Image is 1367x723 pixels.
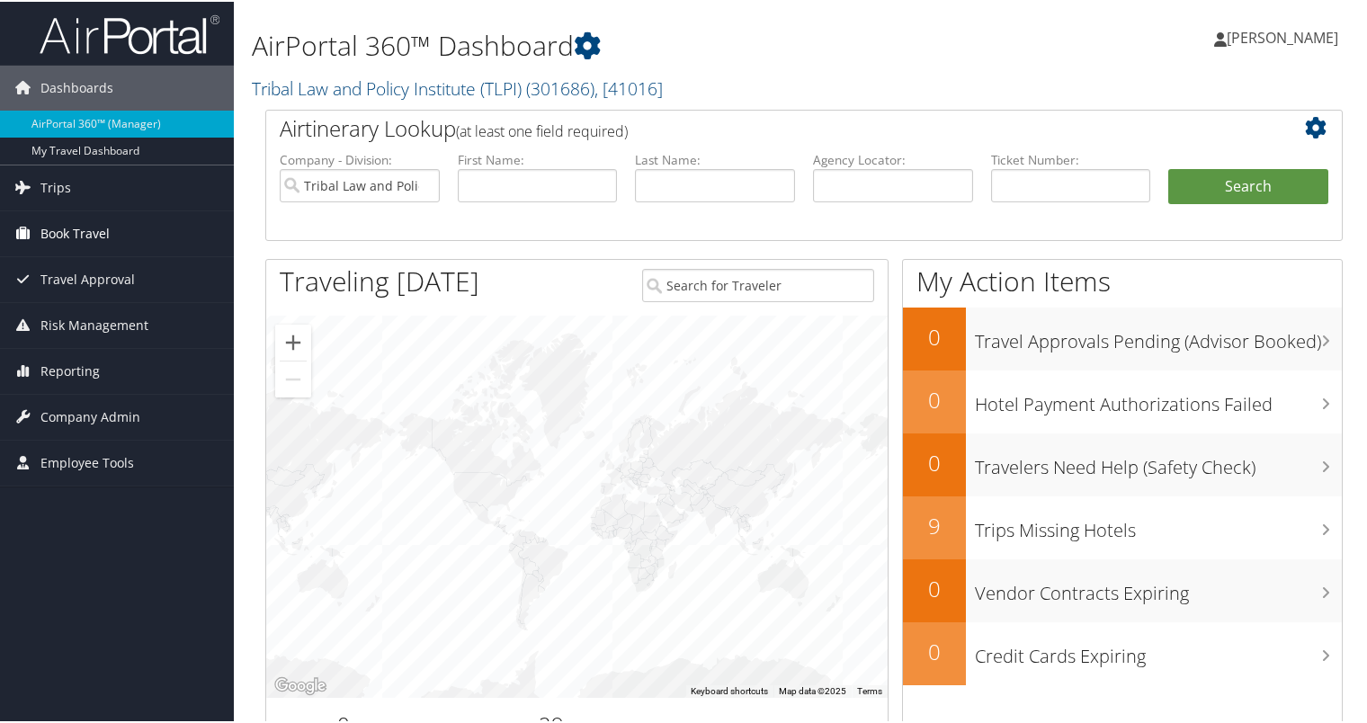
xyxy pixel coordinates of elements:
[903,320,966,351] h2: 0
[526,75,594,99] span: ( 301686 )
[857,684,882,694] a: Terms (opens in new tab)
[903,495,1342,558] a: 9Trips Missing Hotels
[40,439,134,484] span: Employee Tools
[903,620,1342,683] a: 0Credit Cards Expiring
[275,360,311,396] button: Zoom out
[1168,167,1328,203] button: Search
[903,306,1342,369] a: 0Travel Approvals Pending (Advisor Booked)
[779,684,846,694] span: Map data ©2025
[40,64,113,109] span: Dashboards
[40,12,219,54] img: airportal-logo.png
[280,261,479,299] h1: Traveling [DATE]
[1214,9,1356,63] a: [PERSON_NAME]
[280,149,440,167] label: Company - Division:
[635,149,795,167] label: Last Name:
[40,347,100,392] span: Reporting
[903,446,966,477] h2: 0
[280,112,1238,142] h2: Airtinerary Lookup
[40,255,135,300] span: Travel Approval
[991,149,1151,167] label: Ticket Number:
[903,558,1342,620] a: 0Vendor Contracts Expiring
[903,432,1342,495] a: 0Travelers Need Help (Safety Check)
[271,673,330,696] a: Open this area in Google Maps (opens a new window)
[691,683,768,696] button: Keyboard shortcuts
[594,75,663,99] span: , [ 41016 ]
[975,570,1342,604] h3: Vendor Contracts Expiring
[456,120,628,139] span: (at least one field required)
[975,633,1342,667] h3: Credit Cards Expiring
[975,444,1342,478] h3: Travelers Need Help (Safety Check)
[903,635,966,665] h2: 0
[1227,26,1338,46] span: [PERSON_NAME]
[40,301,148,346] span: Risk Management
[642,267,874,300] input: Search for Traveler
[903,383,966,414] h2: 0
[903,509,966,540] h2: 9
[975,318,1342,353] h3: Travel Approvals Pending (Advisor Booked)
[40,210,110,254] span: Book Travel
[975,381,1342,415] h3: Hotel Payment Authorizations Failed
[275,323,311,359] button: Zoom in
[903,369,1342,432] a: 0Hotel Payment Authorizations Failed
[903,261,1342,299] h1: My Action Items
[975,507,1342,541] h3: Trips Missing Hotels
[271,673,330,696] img: Google
[252,75,663,99] a: Tribal Law and Policy Institute (TLPI)
[252,25,988,63] h1: AirPortal 360™ Dashboard
[458,149,618,167] label: First Name:
[40,393,140,438] span: Company Admin
[40,164,71,209] span: Trips
[813,149,973,167] label: Agency Locator:
[903,572,966,602] h2: 0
